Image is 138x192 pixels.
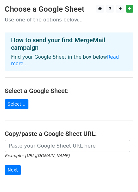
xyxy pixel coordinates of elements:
[5,87,133,95] h4: Select a Google Sheet:
[5,16,133,23] p: Use one of the options below...
[5,130,133,137] h4: Copy/paste a Google Sheet URL:
[11,36,127,51] h4: How to send your first MergeMail campaign
[5,99,28,109] a: Select...
[5,165,21,175] input: Next
[5,5,133,14] h3: Choose a Google Sheet
[11,54,119,67] a: Read more...
[5,140,130,152] input: Paste your Google Sheet URL here
[5,153,69,158] small: Example: [URL][DOMAIN_NAME]
[11,54,127,67] p: Find your Google Sheet in the box below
